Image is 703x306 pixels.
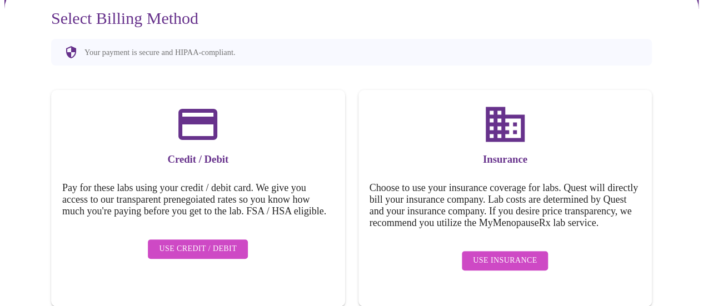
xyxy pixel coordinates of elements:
[62,182,334,217] h5: Pay for these labs using your credit / debit card. We give you access to our transparent prenegoi...
[84,48,235,57] p: Your payment is secure and HIPAA-compliant.
[62,153,334,165] h3: Credit / Debit
[51,9,652,28] h3: Select Billing Method
[473,254,537,268] span: Use Insurance
[159,242,237,256] span: Use Credit / Debit
[462,251,548,270] button: Use Insurance
[148,239,248,259] button: Use Credit / Debit
[370,182,641,229] h5: Choose to use your insurance coverage for labs. Quest will directly bill your insurance company. ...
[370,153,641,165] h3: Insurance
